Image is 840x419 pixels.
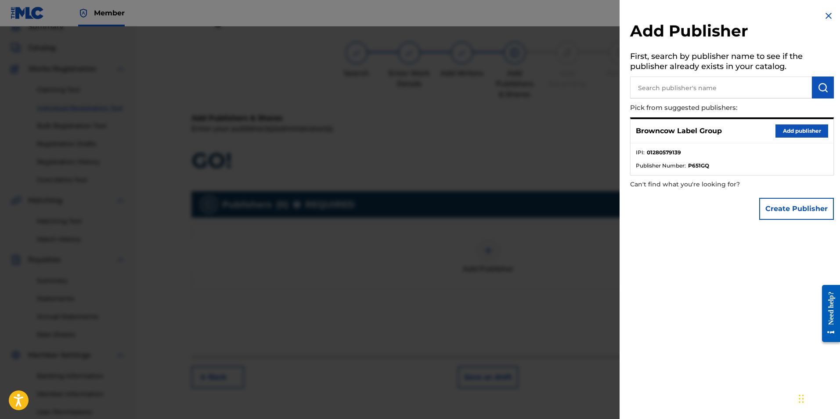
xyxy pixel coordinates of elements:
[94,8,125,18] span: Member
[775,124,828,138] button: Add publisher
[630,77,812,98] input: Search publisher's name
[647,149,681,157] strong: 01280579139
[630,98,784,117] p: Pick from suggested publishers:
[636,162,686,170] span: Publisher Number :
[759,198,834,220] button: Create Publisher
[636,149,645,157] span: IPI :
[630,175,784,193] p: Can't find what you're looking for?
[636,126,722,136] p: Browncow Label Group
[630,21,834,44] h2: Add Publisher
[799,386,804,412] div: Drag
[78,8,89,18] img: Top Rightsholder
[11,7,44,19] img: MLC Logo
[815,278,840,349] iframe: Resource Center
[796,377,840,419] iframe: Chat Widget
[630,49,834,77] h5: First, search by publisher name to see if the publisher already exists in your catalog.
[688,162,709,170] strong: P651GQ
[818,82,828,93] img: Search Works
